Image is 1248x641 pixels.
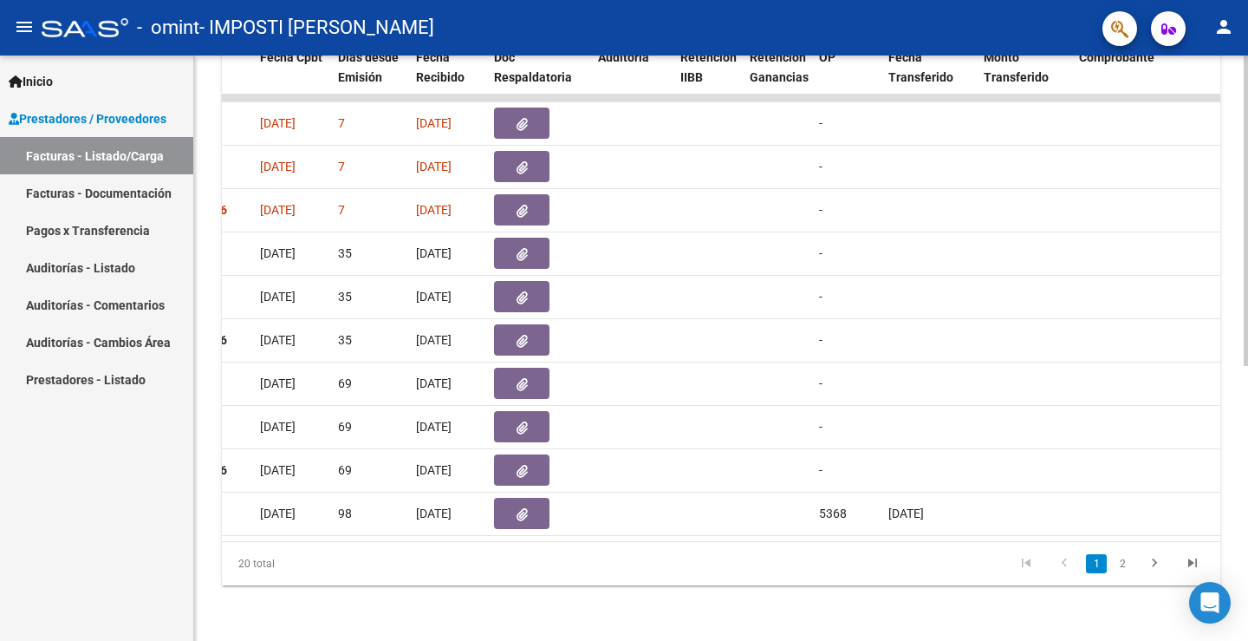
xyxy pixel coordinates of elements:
span: [DATE] [260,420,296,434]
datatable-header-cell: Días desde Emisión [331,39,409,115]
span: - [819,463,822,477]
span: Retención Ganancias [750,50,809,84]
span: - [819,203,822,217]
span: [DATE] [260,203,296,217]
span: Retencion IIBB [680,50,737,84]
li: page 2 [1109,549,1135,579]
span: 7 [338,160,345,173]
datatable-header-cell: OP [812,39,881,115]
mat-icon: person [1213,16,1234,37]
span: Fecha Recibido [416,50,465,84]
span: [DATE] [260,290,296,304]
span: 35 [338,333,352,347]
span: Inicio [9,72,53,91]
span: 35 [338,246,352,260]
span: [DATE] [416,246,452,260]
span: - [819,376,822,390]
a: go to first page [1010,554,1043,573]
span: 98 [338,507,352,520]
datatable-header-cell: Retencion IIBB [673,39,743,115]
datatable-header-cell: Fecha Transferido [881,39,977,115]
datatable-header-cell: Fecha Cpbt [253,39,331,115]
span: [DATE] [260,376,296,390]
span: - [819,290,822,304]
span: Prestadores / Proveedores [9,109,166,128]
a: 1 [1086,554,1107,573]
datatable-header-cell: Retención Ganancias [743,39,812,115]
span: 7 [338,203,345,217]
span: - [819,160,822,173]
span: [DATE] [416,203,452,217]
mat-icon: menu [14,16,35,37]
div: 20 total [222,542,419,585]
span: [DATE] [260,160,296,173]
span: [DATE] [416,376,452,390]
span: - omint [137,9,199,47]
datatable-header-cell: Fecha Recibido [409,39,487,115]
span: - [819,116,822,130]
div: Open Intercom Messenger [1189,582,1231,624]
datatable-header-cell: Doc Respaldatoria [487,39,591,115]
span: [DATE] [260,246,296,260]
span: 7 [338,116,345,130]
span: - IMPOSTI [PERSON_NAME] [199,9,434,47]
span: [DATE] [416,333,452,347]
span: Días desde Emisión [338,50,399,84]
span: [DATE] [416,116,452,130]
span: [DATE] [416,507,452,520]
span: [DATE] [416,160,452,173]
span: [DATE] [260,463,296,477]
datatable-header-cell: Monto Transferido [977,39,1072,115]
span: - [819,420,822,434]
span: Auditoria [598,50,649,64]
span: Doc Respaldatoria [494,50,572,84]
span: - [819,333,822,347]
span: [DATE] [416,290,452,304]
span: [DATE] [888,507,924,520]
a: go to next page [1138,554,1171,573]
span: [DATE] [260,116,296,130]
a: 2 [1112,554,1133,573]
span: OP [819,50,835,64]
span: - [819,246,822,260]
span: Monto Transferido [984,50,1049,84]
span: [DATE] [416,463,452,477]
span: Fecha Cpbt [260,50,322,64]
span: 69 [338,463,352,477]
li: page 1 [1083,549,1109,579]
span: 5368 [819,507,847,520]
span: Comprobante [1079,50,1154,64]
span: 35 [338,290,352,304]
a: go to previous page [1048,554,1081,573]
datatable-header-cell: Comprobante [1072,39,1228,115]
span: 69 [338,376,352,390]
span: [DATE] [260,507,296,520]
span: 69 [338,420,352,434]
span: [DATE] [260,333,296,347]
a: go to last page [1176,554,1209,573]
span: Fecha Transferido [888,50,953,84]
span: [DATE] [416,420,452,434]
datatable-header-cell: Auditoria [591,39,673,115]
